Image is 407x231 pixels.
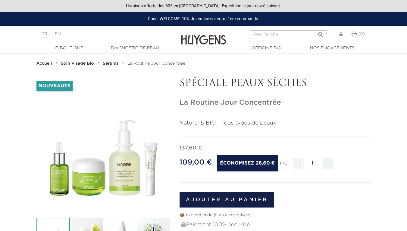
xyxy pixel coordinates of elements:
p: 📦 expédition le jour ouvré suivant [180,212,371,218]
div: | [39,30,165,38]
i:  [317,29,324,36]
input: Quantité [303,158,321,168]
a: E-Boutique [39,45,99,51]
li: Nouveauté [36,81,73,91]
a: Accueil [36,61,53,66]
img: Paiement 100% sécurisé [181,222,186,227]
span: 109,00 € [180,159,212,166]
a: Diagnostic de peau [105,45,165,51]
button: Ajouter au panier [180,192,274,208]
h1: La Routine Jour Concentrée [180,98,371,107]
a: EN [55,32,61,36]
strong: Soin Visage Bio [61,61,94,66]
img: Huygens [181,25,226,48]
p: SPÉCIALE PEAUX SÈCHES [180,78,371,89]
a: Sérums [103,61,120,66]
a: FR [42,32,47,38]
span: 137,60 € [180,145,202,151]
a: La Routine Jour Concentrée [127,61,186,66]
a: Soin Visage Bio [61,61,95,66]
p: Naturel & BIO - Tous types de peaux [180,119,371,127]
span: Économisez 28,60 € [217,155,278,171]
span: + [323,158,333,169]
span: (0) [358,32,365,36]
a: Officine Bio [236,45,297,51]
button:  [315,29,326,37]
strong: Accueil [36,61,52,66]
input: Rechercher [250,30,327,38]
div: TTC [279,157,287,173]
strong: Sérums [103,61,118,66]
span: - [293,158,302,169]
a: Nos engagements [302,45,362,51]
